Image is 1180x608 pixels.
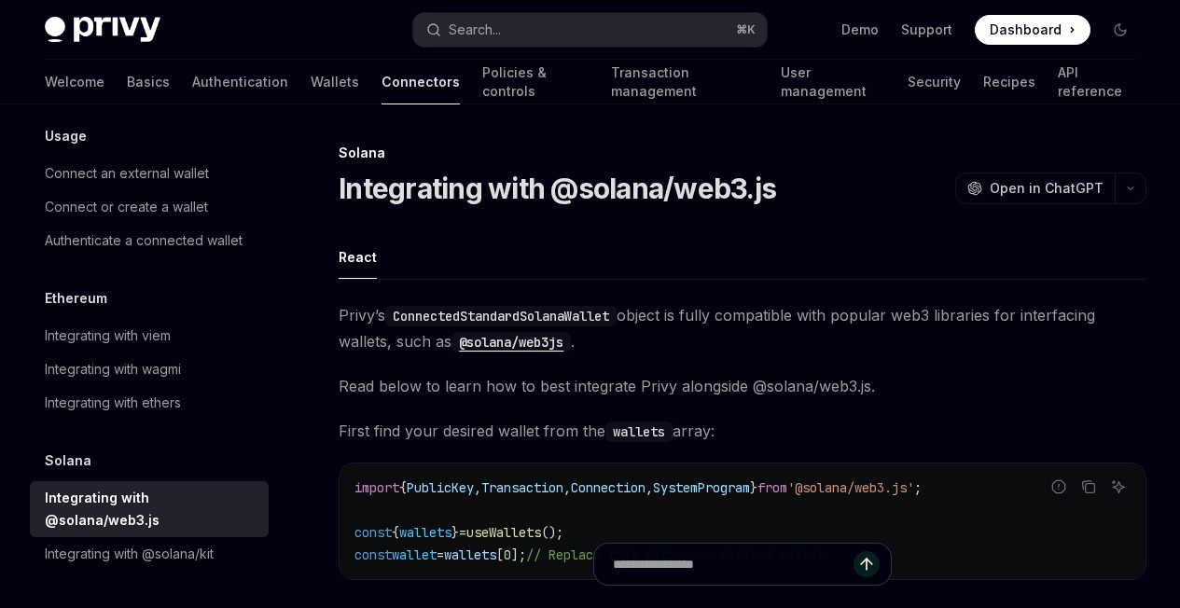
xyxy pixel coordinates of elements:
[399,524,451,541] span: wallets
[459,524,466,541] span: =
[563,479,571,496] span: ,
[781,60,885,104] a: User management
[385,306,617,326] code: ConnectedStandardSolanaWallet
[399,479,407,496] span: {
[653,479,750,496] span: SystemProgram
[45,125,87,147] h5: Usage
[757,479,787,496] span: from
[1076,475,1101,499] button: Copy the contents from the code block
[45,287,107,310] h5: Ethereum
[192,60,288,104] a: Authentication
[339,418,1146,444] span: First find your desired wallet from the array:
[750,479,757,496] span: }
[30,352,269,386] a: Integrating with wagmi
[466,524,541,541] span: useWallets
[1106,475,1131,499] button: Ask AI
[571,479,646,496] span: Connection
[30,481,269,537] a: Integrating with @solana/web3.js
[481,479,563,496] span: Transaction
[45,543,214,565] div: Integrating with @solana/kit
[354,524,392,541] span: const
[45,325,171,347] div: Integrating with viem
[990,21,1062,39] span: Dashboard
[914,479,922,496] span: ;
[541,524,563,541] span: ();
[45,229,243,252] div: Authenticate a connected wallet
[354,479,399,496] span: import
[474,479,481,496] span: ,
[45,162,209,185] div: Connect an external wallet
[339,172,776,205] h1: Integrating with @solana/web3.js
[127,60,170,104] a: Basics
[30,224,269,257] a: Authenticate a connected wallet
[413,13,767,47] button: Open search
[451,524,459,541] span: }
[613,544,854,585] input: Ask a question...
[990,179,1104,198] span: Open in ChatGPT
[339,302,1146,354] span: Privy’s object is fully compatible with popular web3 libraries for interfacing wallets, such as .
[45,17,160,43] img: dark logo
[30,537,269,571] a: Integrating with @solana/kit
[1047,475,1071,499] button: Report incorrect code
[45,487,257,532] div: Integrating with @solana/web3.js
[451,332,571,351] a: @solana/web3js
[30,190,269,224] a: Connect or create a wallet
[841,21,879,39] a: Demo
[45,449,91,472] h5: Solana
[975,15,1090,45] a: Dashboard
[451,332,571,352] code: @solana/web3js
[736,22,756,37] span: ⌘ K
[983,60,1035,104] a: Recipes
[45,60,104,104] a: Welcome
[339,144,1146,162] div: Solana
[339,373,1146,399] span: Read below to learn how to best integrate Privy alongside @solana/web3.js.
[1105,15,1135,45] button: Toggle dark mode
[449,19,501,41] div: Search...
[854,551,880,577] button: Send message
[30,386,269,420] a: Integrating with ethers
[45,196,208,218] div: Connect or create a wallet
[339,235,377,279] button: React
[311,60,359,104] a: Wallets
[611,60,758,104] a: Transaction management
[482,60,589,104] a: Policies & controls
[955,173,1115,204] button: Open in ChatGPT
[45,358,181,380] div: Integrating with wagmi
[908,60,961,104] a: Security
[787,479,914,496] span: '@solana/web3.js'
[605,421,673,442] code: wallets
[646,479,653,496] span: ,
[30,157,269,190] a: Connect an external wallet
[392,524,399,541] span: {
[1058,60,1135,104] a: API reference
[45,392,181,414] div: Integrating with ethers
[382,60,460,104] a: Connectors
[901,21,952,39] a: Support
[30,319,269,352] a: Integrating with viem
[407,479,474,496] span: PublicKey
